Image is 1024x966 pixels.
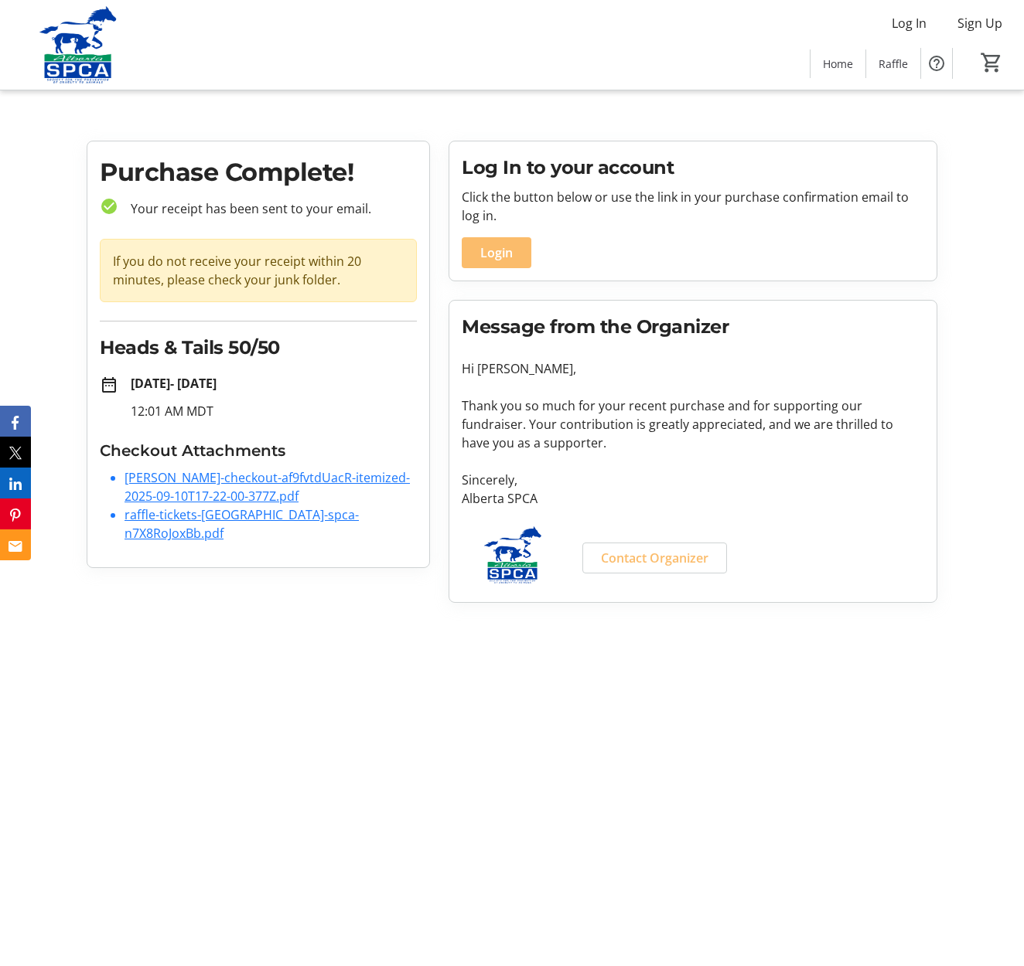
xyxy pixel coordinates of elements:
[866,49,920,78] a: Raffle
[582,543,727,573] a: Contact Organizer
[100,239,417,302] div: If you do not receive your receipt within 20 minutes, please check your junk folder.
[462,489,924,508] p: Alberta SPCA
[462,526,563,583] img: Alberta SPCA logo
[462,188,924,225] p: Click the button below or use the link in your purchase confirmation email to log in.
[131,375,217,392] strong: [DATE] - [DATE]
[100,197,118,216] mat-icon: check_circle
[118,199,417,218] p: Your receipt has been sent to your email.
[100,376,118,394] mat-icon: date_range
[100,439,417,462] h3: Checkout Attachments
[601,549,708,567] span: Contact Organizer
[131,402,417,420] p: 12:01 AM MDT
[462,313,924,341] h2: Message from the Organizer
[100,334,417,362] h2: Heads & Tails 50/50
[100,154,417,191] h1: Purchase Complete!
[978,49,1005,77] button: Cart
[823,56,853,72] span: Home
[879,11,939,36] button: Log In
[811,49,865,78] a: Home
[945,11,1015,36] button: Sign Up
[462,471,924,489] p: Sincerely,
[462,359,924,378] p: Hi [PERSON_NAME],
[892,14,927,32] span: Log In
[125,469,410,505] a: [PERSON_NAME]-checkout-af9fvtdUacR-itemized-2025-09-10T17-22-00-377Z.pdf
[879,56,908,72] span: Raffle
[957,14,1002,32] span: Sign Up
[462,154,924,182] h2: Log In to your account
[480,243,513,262] span: Login
[9,6,147,83] img: Alberta SPCA's Logo
[125,506,359,542] a: raffle-tickets-[GEOGRAPHIC_DATA]-spca-n7X8RoJoxBb.pdf
[462,396,924,452] p: Thank you so much for your recent purchase and for supporting our fundraiser. Your contribution i...
[921,48,952,79] button: Help
[462,237,531,268] button: Login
